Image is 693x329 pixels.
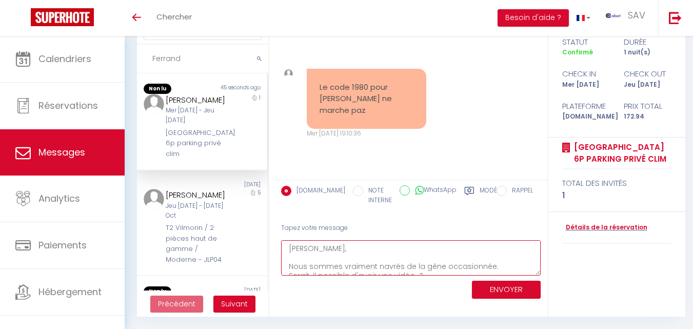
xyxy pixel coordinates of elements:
button: Besoin d'aide ? [498,9,569,27]
div: [DATE] [202,181,267,189]
div: Tapez votre message [281,216,541,241]
button: Next [213,296,255,313]
span: Confirmé [562,48,593,56]
span: Paiements [38,239,87,251]
a: Détails de la réservation [562,223,647,233]
div: [DOMAIN_NAME] [555,112,617,122]
div: Mer [DATE] - Jeu [DATE] [166,106,228,125]
label: Modèles [480,186,507,207]
label: WhatsApp [410,185,457,197]
span: Non lu [144,286,171,297]
div: total des invités [562,177,672,189]
div: 172.94 [617,112,678,122]
span: Calendriers [38,52,91,65]
label: [DOMAIN_NAME] [291,186,345,197]
div: Prix total [617,100,678,112]
button: Previous [150,296,203,313]
img: logout [669,11,682,24]
span: Hébergement [38,285,102,298]
div: [GEOGRAPHIC_DATA] 6p parking privé clim [166,128,228,159]
span: Messages [38,146,85,159]
div: 45 seconds ago [202,84,267,94]
div: Plateforme [555,100,617,112]
input: Rechercher un mot clé [137,45,268,73]
span: 1 [259,94,261,102]
div: T2 Vilmorin / 2 pièces haut de gamme / Moderne - JLP04 [166,223,228,265]
span: Suivant [221,299,248,309]
div: 1 [562,189,672,202]
div: 1 nuit(s) [617,48,678,57]
div: Mer [DATE] [555,80,617,90]
div: check in [555,68,617,80]
img: Super Booking [31,8,94,26]
pre: Le code 1980 pour [PERSON_NAME] ne marche paz [320,82,413,117]
div: statut [555,36,617,48]
img: ... [606,13,621,18]
div: check out [617,68,678,80]
img: ... [284,69,293,78]
div: durée [617,36,678,48]
img: ... [144,189,164,209]
button: ENVOYER [472,281,541,299]
span: Analytics [38,192,80,205]
label: NOTE INTERNE [363,186,392,205]
a: [GEOGRAPHIC_DATA] 6p parking privé clim [570,141,672,165]
div: Jeu [DATE] - [DATE] Oct [166,201,228,221]
span: Réservations [38,99,98,112]
img: ... [144,94,164,114]
div: Jeu [DATE] [617,80,678,90]
div: [PERSON_NAME] [166,189,228,201]
div: [DATE] [202,286,267,297]
div: [PERSON_NAME] [166,94,228,106]
span: Chercher [156,11,192,22]
span: SAV [628,9,645,22]
div: Mer [DATE] 19:10:36 [307,129,426,139]
span: 5 [258,189,261,197]
label: RAPPEL [507,186,533,197]
span: Précédent [158,299,195,309]
span: Non lu [144,84,171,94]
